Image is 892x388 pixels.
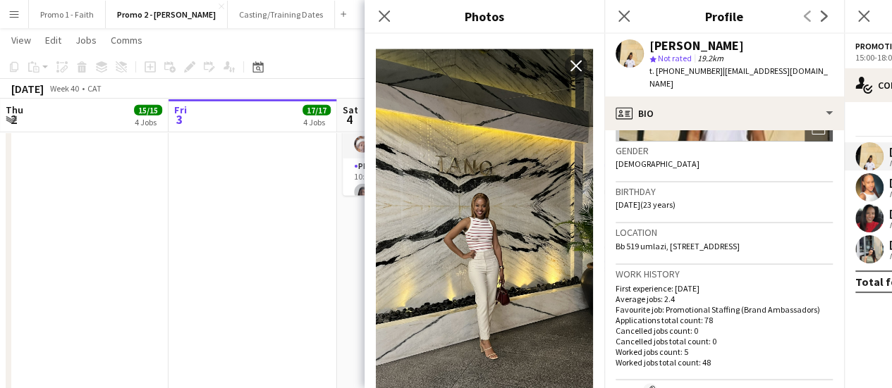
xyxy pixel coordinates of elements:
[87,83,102,94] div: CAT
[341,111,358,127] span: 4
[616,226,833,239] h3: Location
[303,117,330,127] div: 4 Jobs
[11,34,31,46] span: View
[135,117,161,127] div: 4 Jobs
[616,357,833,368] p: Worked jobs total count: 48
[616,325,833,336] p: Cancelled jobs count: 0
[343,158,501,268] app-card-role: Promotional Staffing (Brand Ambassadors)4/410:00-22:00 (12h)Unakho Mbenenge
[29,1,106,28] button: Promo 1 - Faith
[105,31,148,49] a: Comms
[616,294,833,304] p: Average jobs: 2.4
[616,199,676,210] span: [DATE] (23 years)
[649,39,744,52] div: [PERSON_NAME]
[616,346,833,357] p: Worked jobs count: 5
[365,7,604,25] h3: Photos
[616,304,833,315] p: Favourite job: Promotional Staffing (Brand Ambassadors)
[47,83,82,94] span: Week 40
[4,111,23,127] span: 2
[228,1,335,28] button: Casting/Training Dates
[106,1,228,28] button: Promo 2 - [PERSON_NAME]
[649,65,723,76] span: t. [PHONE_NUMBER]
[75,34,97,46] span: Jobs
[11,82,44,96] div: [DATE]
[616,336,833,346] p: Cancelled jobs total count: 0
[616,158,699,169] span: [DEMOGRAPHIC_DATA]
[6,104,23,116] span: Thu
[658,53,692,63] span: Not rated
[616,241,740,251] span: Bb 519 umlazi, [STREET_ADDRESS]
[174,104,187,116] span: Fri
[303,105,331,115] span: 17/17
[111,34,142,46] span: Comms
[604,96,844,130] div: Bio
[70,31,102,49] a: Jobs
[45,34,61,46] span: Edit
[616,283,833,294] p: First experience: [DATE]
[616,268,833,280] h3: Work history
[343,104,358,116] span: Sat
[616,185,833,198] h3: Birthday
[616,315,833,325] p: Applications total count: 78
[134,105,162,115] span: 15/15
[172,111,187,127] span: 3
[616,144,833,157] h3: Gender
[695,53,726,63] span: 19.2km
[6,31,37,49] a: View
[649,65,828,89] span: | [EMAIL_ADDRESS][DOMAIN_NAME]
[39,31,67,49] a: Edit
[604,7,844,25] h3: Profile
